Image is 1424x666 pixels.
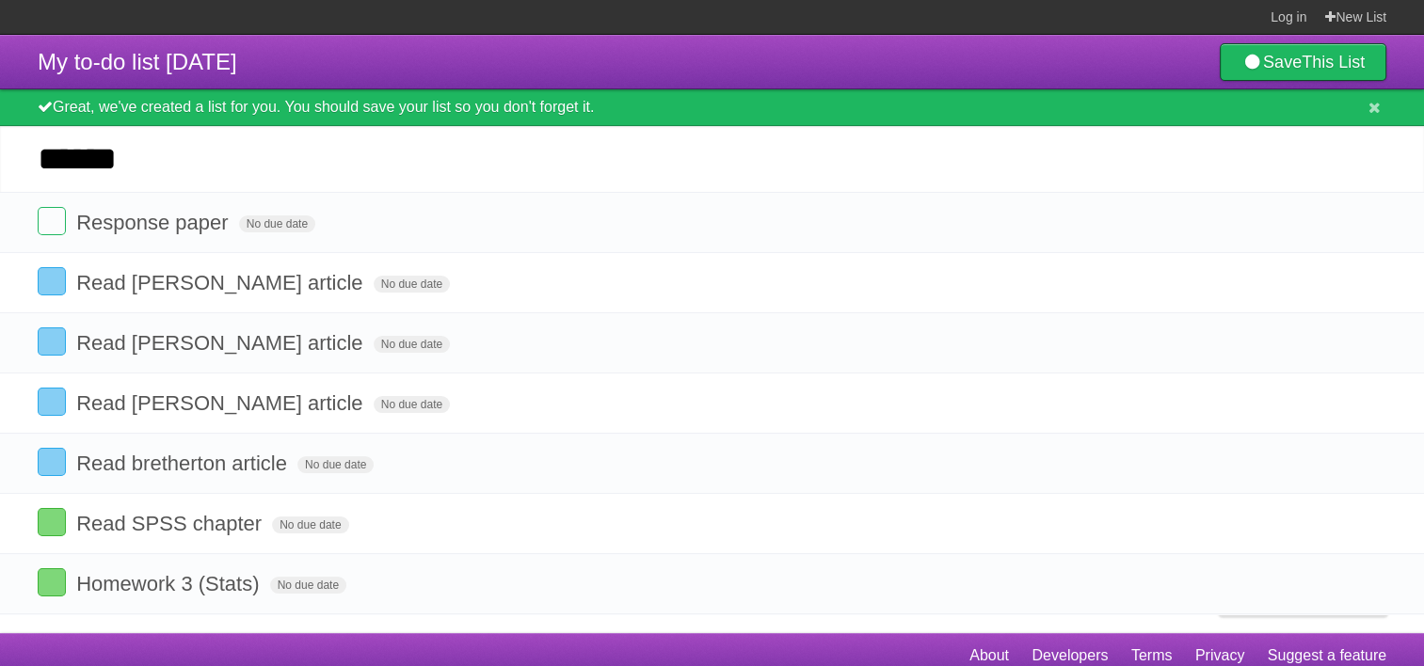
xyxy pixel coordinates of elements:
span: No due date [239,215,315,232]
span: Read bretherton article [76,452,292,475]
span: Read [PERSON_NAME] article [76,271,367,294]
a: SaveThis List [1220,43,1386,81]
label: Done [38,448,66,476]
span: My to-do list [DATE] [38,49,237,74]
label: Done [38,327,66,356]
span: No due date [270,577,346,594]
span: No due date [374,336,450,353]
label: Done [38,508,66,536]
label: Done [38,267,66,295]
span: Read [PERSON_NAME] article [76,391,367,415]
span: No due date [374,396,450,413]
span: Homework 3 (Stats) [76,572,264,595]
span: Response paper [76,211,232,234]
span: No due date [272,516,348,533]
span: Read [PERSON_NAME] article [76,331,367,355]
span: No due date [374,276,450,293]
label: Done [38,568,66,596]
span: Read SPSS chapter [76,512,266,535]
span: Buy me a coffee [1259,581,1377,614]
span: No due date [297,456,374,473]
b: This List [1302,53,1365,71]
label: Done [38,207,66,235]
label: Done [38,388,66,416]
